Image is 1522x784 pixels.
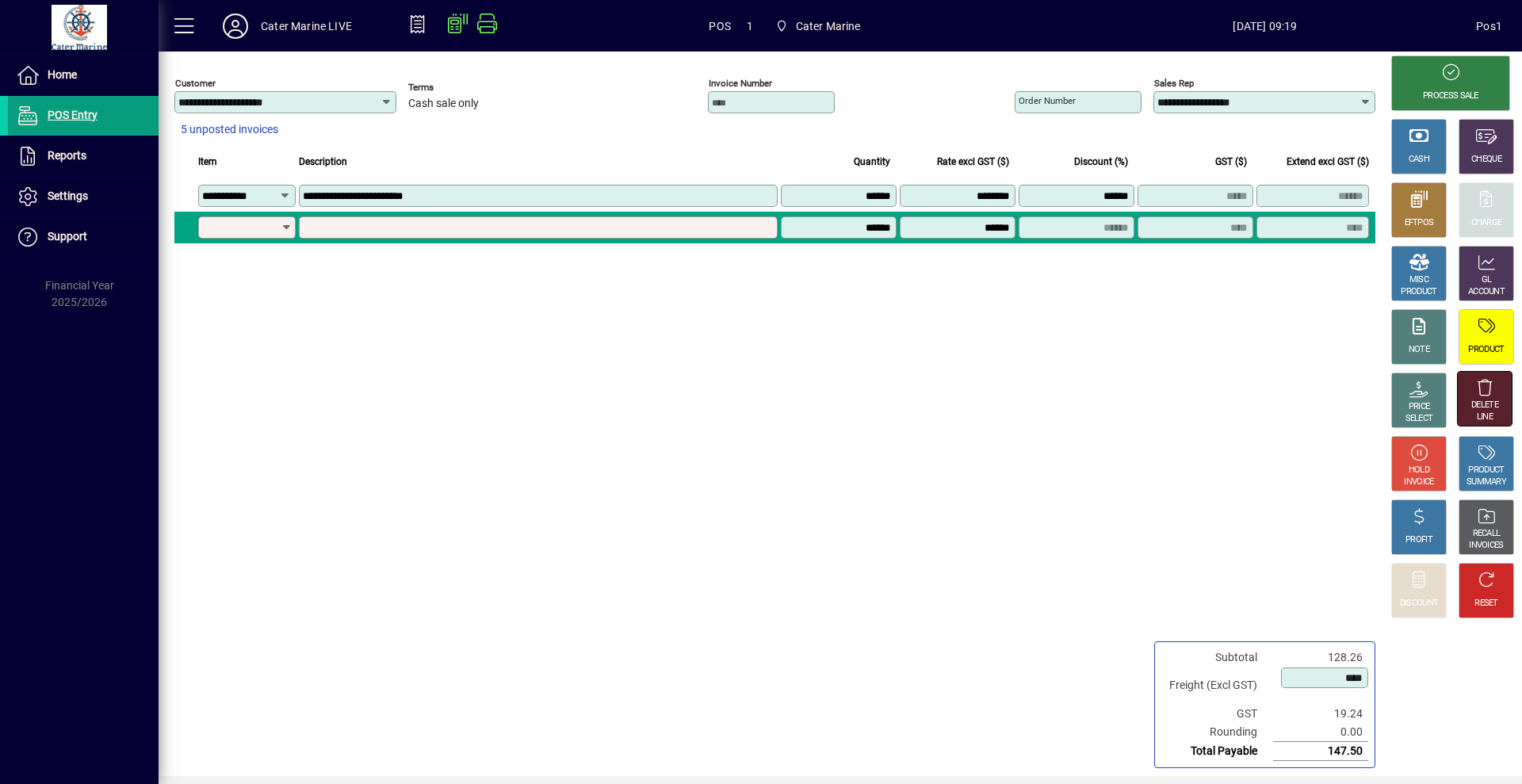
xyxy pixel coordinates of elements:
[1468,344,1504,356] div: PRODUCT
[1482,274,1492,286] div: GL
[175,78,216,89] mat-label: Customer
[1273,723,1368,742] td: 0.00
[1161,705,1273,723] td: GST
[48,189,88,202] span: Settings
[48,109,98,121] span: POS Entry
[1473,528,1501,540] div: RECALL
[48,149,86,162] span: Reports
[8,136,159,176] a: Reports
[1468,465,1504,476] div: PRODUCT
[1409,465,1429,476] div: HOLD
[854,153,890,170] span: Quantity
[1409,401,1430,413] div: PRICE
[8,55,159,95] a: Home
[1469,540,1503,552] div: INVOICES
[1405,534,1432,546] div: PROFIT
[198,153,217,170] span: Item
[174,116,285,144] button: 5 unposted invoices
[408,82,503,93] span: Terms
[1273,742,1368,761] td: 147.50
[1273,648,1368,667] td: 128.26
[8,177,159,216] a: Settings
[1476,13,1502,39] div: Pos1
[1471,154,1501,166] div: CHEQUE
[1471,400,1498,411] div: DELETE
[1409,344,1429,356] div: NOTE
[408,98,479,110] span: Cash sale only
[1467,476,1506,488] div: SUMMARY
[1401,286,1436,298] div: PRODUCT
[1161,742,1273,761] td: Total Payable
[1287,153,1369,170] span: Extend excl GST ($)
[261,13,352,39] div: Cater Marine LIVE
[1019,95,1076,106] mat-label: Order number
[299,153,347,170] span: Description
[1409,274,1428,286] div: MISC
[1404,476,1433,488] div: INVOICE
[1215,153,1247,170] span: GST ($)
[8,217,159,257] a: Support
[1273,705,1368,723] td: 19.24
[1409,154,1429,166] div: CASH
[1405,217,1434,229] div: EFTPOS
[709,78,772,89] mat-label: Invoice number
[1161,648,1273,667] td: Subtotal
[1405,413,1433,425] div: SELECT
[1054,13,1477,39] span: [DATE] 09:19
[1474,598,1498,610] div: RESET
[1423,90,1478,102] div: PROCESS SALE
[210,12,261,40] button: Profile
[1477,411,1493,423] div: LINE
[1400,598,1438,610] div: DISCOUNT
[48,68,77,81] span: Home
[1161,667,1273,705] td: Freight (Excl GST)
[1468,286,1505,298] div: ACCOUNT
[769,12,867,40] span: Cater Marine
[1074,153,1128,170] span: Discount (%)
[937,153,1009,170] span: Rate excl GST ($)
[181,121,278,138] span: 5 unposted invoices
[1161,723,1273,742] td: Rounding
[747,13,753,39] span: 1
[48,230,87,243] span: Support
[709,13,731,39] span: POS
[1471,217,1502,229] div: CHARGE
[1154,78,1194,89] mat-label: Sales rep
[796,13,861,39] span: Cater Marine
